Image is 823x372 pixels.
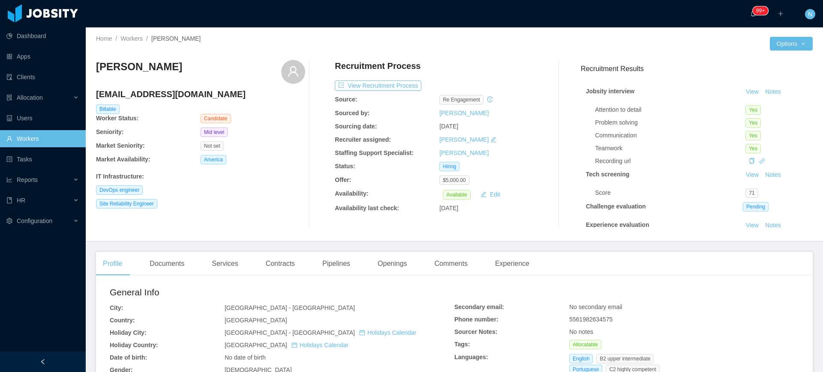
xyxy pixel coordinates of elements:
div: Copy [749,157,755,166]
span: HR [17,197,25,204]
b: Secondary email: [454,304,504,310]
b: City: [110,304,123,311]
i: icon: edit [490,137,496,143]
i: icon: history [487,96,493,102]
span: / [115,35,117,42]
div: Openings [371,252,414,276]
a: View [743,222,762,229]
span: No secondary email [569,304,622,310]
span: No notes [569,328,593,335]
a: [PERSON_NAME] [439,110,489,116]
a: icon: userWorkers [6,130,79,147]
b: Sourced by: [335,110,369,116]
b: Availability: [335,190,368,197]
div: Services [205,252,245,276]
div: Recording url [595,157,745,166]
div: Score [595,188,745,197]
a: icon: calendarHolidays Calendar [359,329,416,336]
button: Notes [762,87,784,97]
b: Market Seniority: [96,142,145,149]
span: Site Reliability Engineer [96,199,157,208]
span: $5,000.00 [439,176,469,185]
span: Candidate [201,114,231,123]
span: Allocation [17,94,43,101]
i: icon: line-chart [6,177,12,183]
b: Worker Status: [96,115,138,122]
span: Hiring [439,162,460,171]
a: Home [96,35,112,42]
span: [GEOGRAPHIC_DATA] [225,342,348,348]
b: Source: [335,96,357,103]
div: Pipelines [315,252,357,276]
b: Languages: [454,354,488,360]
div: Problem solving [595,118,745,127]
div: Attention to detail [595,105,745,114]
div: Communication [595,131,745,140]
strong: Experience evaluation [586,221,649,228]
b: Country: [110,317,135,324]
a: View [743,171,762,178]
i: icon: user [287,65,299,77]
b: Sourcer Notes: [454,328,497,335]
span: 5561982634575 [569,316,613,323]
b: Availability last check: [335,205,399,211]
a: icon: auditClients [6,68,79,86]
a: icon: appstoreApps [6,48,79,65]
a: Workers [120,35,143,42]
span: Configuration [17,217,52,224]
b: Phone number: [454,316,499,323]
span: B2 upper intermediate [596,354,654,363]
button: icon: editEdit [477,189,504,199]
span: Yes [745,144,761,153]
span: [DATE] [439,205,458,211]
b: Seniority: [96,128,124,135]
span: Mid level [201,128,228,137]
b: Offer: [335,176,351,183]
span: [GEOGRAPHIC_DATA] [225,317,287,324]
b: Holiday Country: [110,342,158,348]
span: America [201,155,226,164]
strong: Jobsity interview [586,88,635,95]
button: Notes [762,220,784,231]
a: icon: calendarHolidays Calendar [291,342,348,348]
i: icon: book [6,197,12,203]
b: Market Availability: [96,156,150,163]
a: View [743,88,762,95]
span: [PERSON_NAME] [151,35,201,42]
span: No date of birth [225,354,266,361]
h3: [PERSON_NAME] [96,60,182,74]
b: IT Infrastructure : [96,173,144,180]
i: icon: link [759,158,765,164]
span: English [569,354,593,363]
h2: General Info [110,286,454,299]
span: [DATE] [439,123,458,130]
span: 71 [745,188,758,198]
div: Contracts [259,252,302,276]
a: icon: pie-chartDashboard [6,27,79,45]
button: Optionsicon: down [770,37,813,51]
span: Pending [743,202,769,211]
h3: Recruitment Results [581,63,813,74]
strong: Challenge evaluation [586,203,646,210]
a: icon: link [759,158,765,164]
span: re engagement [439,95,484,104]
sup: 1670 [753,6,768,15]
i: icon: calendar [359,330,365,336]
span: Not set [201,141,224,151]
span: Yes [745,105,761,115]
span: N [808,9,812,19]
span: Yes [745,131,761,140]
i: icon: plus [778,11,784,17]
div: Documents [143,252,191,276]
span: [GEOGRAPHIC_DATA] - [GEOGRAPHIC_DATA] [225,329,416,336]
b: Staffing Support Specialist: [335,149,414,156]
div: Profile [96,252,129,276]
b: Tags: [454,341,470,348]
b: Holiday City: [110,329,147,336]
span: DevOps engineer [96,185,143,195]
i: icon: calendar [291,342,297,348]
span: Reports [17,176,38,183]
div: Comments [428,252,475,276]
h4: Recruitment Process [335,60,421,72]
a: icon: robotUsers [6,110,79,127]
